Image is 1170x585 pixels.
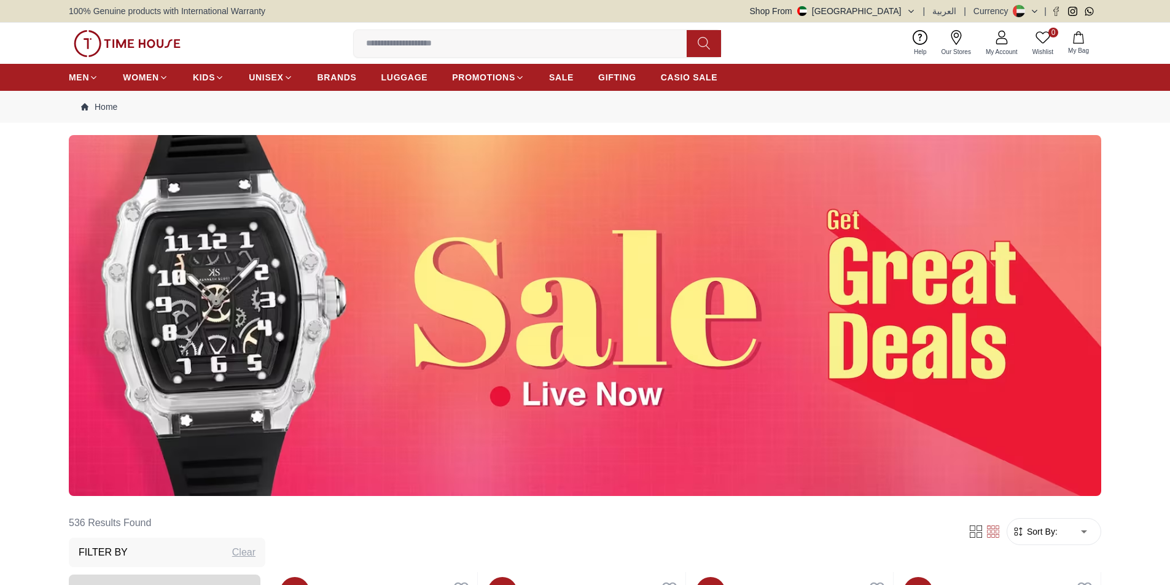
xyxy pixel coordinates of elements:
[79,545,128,560] h3: Filter By
[1048,28,1058,37] span: 0
[249,66,292,88] a: UNISEX
[381,66,428,88] a: LUGGAGE
[193,66,224,88] a: KIDS
[123,66,168,88] a: WOMEN
[661,71,718,83] span: CASIO SALE
[232,545,255,560] div: Clear
[934,28,978,59] a: Our Stores
[452,66,525,88] a: PROMOTIONS
[981,47,1023,56] span: My Account
[797,6,807,16] img: United Arab Emirates
[1044,5,1047,17] span: |
[74,30,181,57] img: ...
[923,5,926,17] span: |
[549,66,574,88] a: SALE
[452,71,515,83] span: PROMOTIONS
[81,101,117,113] a: Home
[1085,7,1094,16] a: Whatsapp
[123,71,159,83] span: WOMEN
[69,91,1101,123] nav: Breadcrumb
[249,71,283,83] span: UNISEX
[973,5,1013,17] div: Currency
[69,135,1101,496] img: ...
[1025,28,1061,59] a: 0Wishlist
[1012,525,1058,538] button: Sort By:
[318,66,357,88] a: BRANDS
[69,71,89,83] span: MEN
[318,71,357,83] span: BRANDS
[69,5,265,17] span: 100% Genuine products with International Warranty
[964,5,966,17] span: |
[69,66,98,88] a: MEN
[1063,46,1094,55] span: My Bag
[1024,525,1058,538] span: Sort By:
[69,508,265,538] h6: 536 Results Found
[381,71,428,83] span: LUGGAGE
[661,66,718,88] a: CASIO SALE
[1068,7,1077,16] a: Instagram
[932,5,956,17] button: العربية
[909,47,932,56] span: Help
[1061,29,1096,58] button: My Bag
[193,71,215,83] span: KIDS
[598,71,636,83] span: GIFTING
[598,66,636,88] a: GIFTING
[937,47,976,56] span: Our Stores
[750,5,916,17] button: Shop From[GEOGRAPHIC_DATA]
[549,71,574,83] span: SALE
[907,28,934,59] a: Help
[1028,47,1058,56] span: Wishlist
[1051,7,1061,16] a: Facebook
